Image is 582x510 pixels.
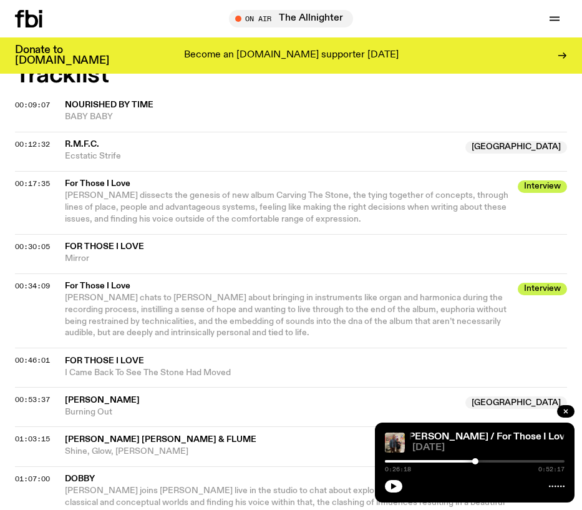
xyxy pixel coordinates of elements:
[65,406,458,418] span: Burning Out
[15,474,50,484] span: 01:07:00
[518,283,567,295] span: Interview
[15,476,50,483] button: 01:07:00
[65,111,567,123] span: BABY BABY
[15,242,50,252] span: 00:30:05
[15,281,50,291] span: 00:34:09
[65,191,508,223] span: [PERSON_NAME] dissects the genesis of new album Carving The Stone, the tying together of concepts...
[65,242,144,251] span: For Those I Love
[65,446,458,458] span: Shine, Glow, [PERSON_NAME]
[15,357,50,364] button: 00:46:01
[465,396,567,409] span: [GEOGRAPHIC_DATA]
[518,180,567,193] span: Interview
[15,141,50,148] button: 00:12:32
[65,367,567,379] span: I Came Back To See The Stone Had Moved
[15,179,50,189] span: 00:17:35
[15,139,50,149] span: 00:12:32
[538,466,565,473] span: 0:52:17
[15,100,50,110] span: 00:09:07
[65,253,567,265] span: Mirror
[15,395,50,405] span: 00:53:37
[229,10,353,27] button: On AirThe Allnighter
[65,178,510,190] span: For Those I Love
[412,443,565,453] span: [DATE]
[15,283,50,290] button: 00:34:09
[65,280,510,292] span: For Those I Love
[65,356,144,365] span: For Those I Love
[65,473,510,485] span: DOBBY
[184,50,399,61] p: Become an [DOMAIN_NAME] supporter [DATE]
[465,141,567,154] span: [GEOGRAPHIC_DATA]
[65,435,256,444] span: [PERSON_NAME] [PERSON_NAME] & Flume
[65,140,99,149] span: R.M.F.C.
[15,102,50,109] button: 00:09:07
[15,396,50,403] button: 00:53:37
[65,293,507,338] span: [PERSON_NAME] chats to [PERSON_NAME] about bringing in instruments like organ and harmonica durin...
[385,433,405,453] img: DOBBY and Ben in the fbi.radio studio, standing in front of some tour posters
[15,434,50,444] span: 01:03:15
[15,180,50,187] button: 00:17:35
[15,64,567,87] h2: Tracklist
[15,355,50,365] span: 00:46:01
[15,243,50,250] button: 00:30:05
[65,101,153,109] span: Nourished By Time
[385,466,411,473] span: 0:26:18
[15,45,109,66] h3: Donate to [DOMAIN_NAME]
[65,396,140,405] span: [PERSON_NAME]
[15,436,50,443] button: 01:03:15
[65,150,458,162] span: Ecstatic Strife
